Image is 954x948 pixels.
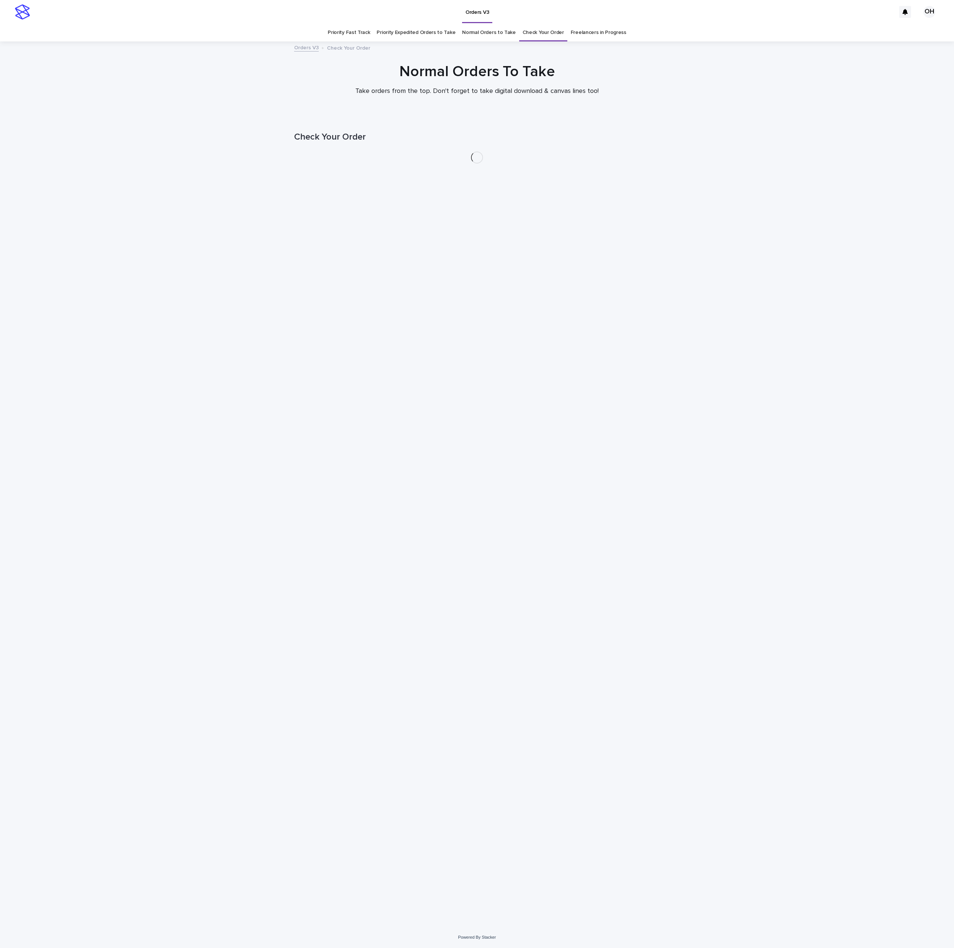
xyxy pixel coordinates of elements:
a: Powered By Stacker [458,935,496,939]
a: Orders V3 [294,43,319,52]
a: Check Your Order [523,24,564,41]
p: Take orders from the top. Don't forget to take digital download & canvas lines too! [328,87,626,96]
a: Freelancers in Progress [571,24,626,41]
a: Normal Orders to Take [462,24,516,41]
h1: Normal Orders To Take [294,63,660,81]
img: stacker-logo-s-only.png [15,4,30,19]
h1: Check Your Order [294,132,660,143]
div: OH [923,6,935,18]
p: Check Your Order [327,43,370,52]
a: Priority Expedited Orders to Take [377,24,455,41]
a: Priority Fast Track [328,24,370,41]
